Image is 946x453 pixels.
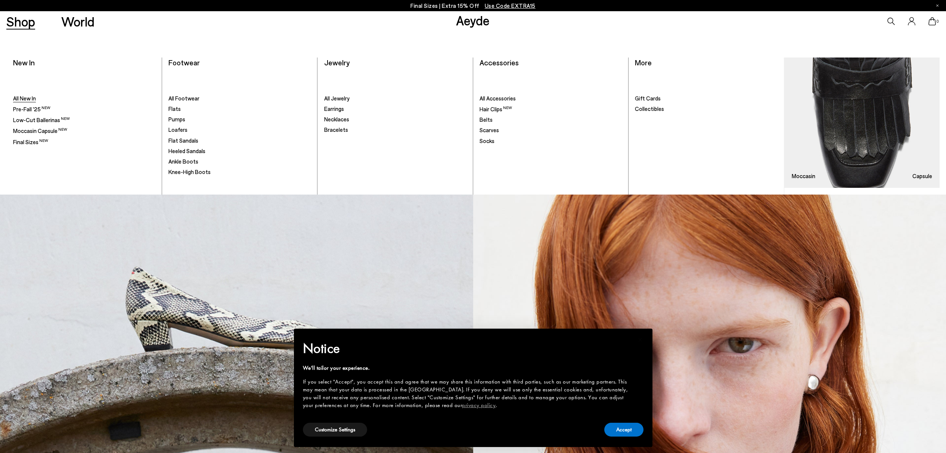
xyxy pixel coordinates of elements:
[168,95,199,102] span: All Footwear
[168,168,310,176] a: Knee-High Boots
[13,95,36,102] span: All New In
[303,339,632,358] h2: Notice
[792,173,815,179] h3: Moccasin
[13,139,48,145] span: Final Sizes
[635,105,777,113] a: Collectibles
[6,15,35,28] a: Shop
[936,19,940,24] span: 0
[632,331,649,349] button: Close this notice
[13,116,155,124] a: Low-Cut Ballerinas
[168,105,310,113] a: Flats
[13,106,50,112] span: Pre-Fall '25
[168,158,198,165] span: Ankle Boots
[324,126,466,134] a: Bracelets
[480,137,621,145] a: Socks
[784,58,939,188] img: Mobile_e6eede4d-78b8-4bd1-ae2a-4197e375e133_900x.jpg
[480,127,499,133] span: Scarves
[480,105,621,113] a: Hair Clips
[912,173,932,179] h3: Capsule
[168,158,310,165] a: Ankle Boots
[168,137,310,145] a: Flat Sandals
[480,95,621,102] a: All Accessories
[635,95,661,102] span: Gift Cards
[13,127,155,135] a: Moccasin Capsule
[324,116,349,122] span: Necklaces
[168,116,310,123] a: Pumps
[168,126,310,134] a: Loafers
[480,106,512,112] span: Hair Clips
[410,1,536,10] p: Final Sizes | Extra 15% Off
[13,58,35,67] a: New In
[480,116,493,123] span: Belts
[303,364,632,372] div: We'll tailor your experience.
[462,401,496,409] a: privacy policy
[324,116,466,123] a: Necklaces
[784,58,939,188] a: Moccasin Capsule
[168,148,310,155] a: Heeled Sandals
[168,148,205,154] span: Heeled Sandals
[13,127,67,134] span: Moccasin Capsule
[480,116,621,124] a: Belts
[635,105,664,112] span: Collectibles
[324,105,466,113] a: Earrings
[928,17,936,25] a: 0
[168,95,310,102] a: All Footwear
[638,334,643,345] span: ×
[485,2,536,9] span: Navigate to /collections/ss25-final-sizes
[13,138,155,146] a: Final Sizes
[480,58,519,67] a: Accessories
[168,105,181,112] span: Flats
[635,58,652,67] a: More
[480,137,494,144] span: Socks
[168,126,187,133] span: Loafers
[480,95,516,102] span: All Accessories
[324,95,466,102] a: All Jewelry
[303,378,632,409] div: If you select "Accept", you accept this and agree that we may share this information with third p...
[61,15,94,28] a: World
[604,423,643,437] button: Accept
[635,95,777,102] a: Gift Cards
[13,105,155,113] a: Pre-Fall '25
[324,58,350,67] a: Jewelry
[480,127,621,134] a: Scarves
[168,116,185,122] span: Pumps
[168,137,198,144] span: Flat Sandals
[13,95,155,102] a: All New In
[324,126,348,133] span: Bracelets
[13,117,70,123] span: Low-Cut Ballerinas
[324,105,344,112] span: Earrings
[168,58,200,67] a: Footwear
[303,423,367,437] button: Customize Settings
[456,12,490,28] a: Aeyde
[324,95,350,102] span: All Jewelry
[168,168,211,175] span: Knee-High Boots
